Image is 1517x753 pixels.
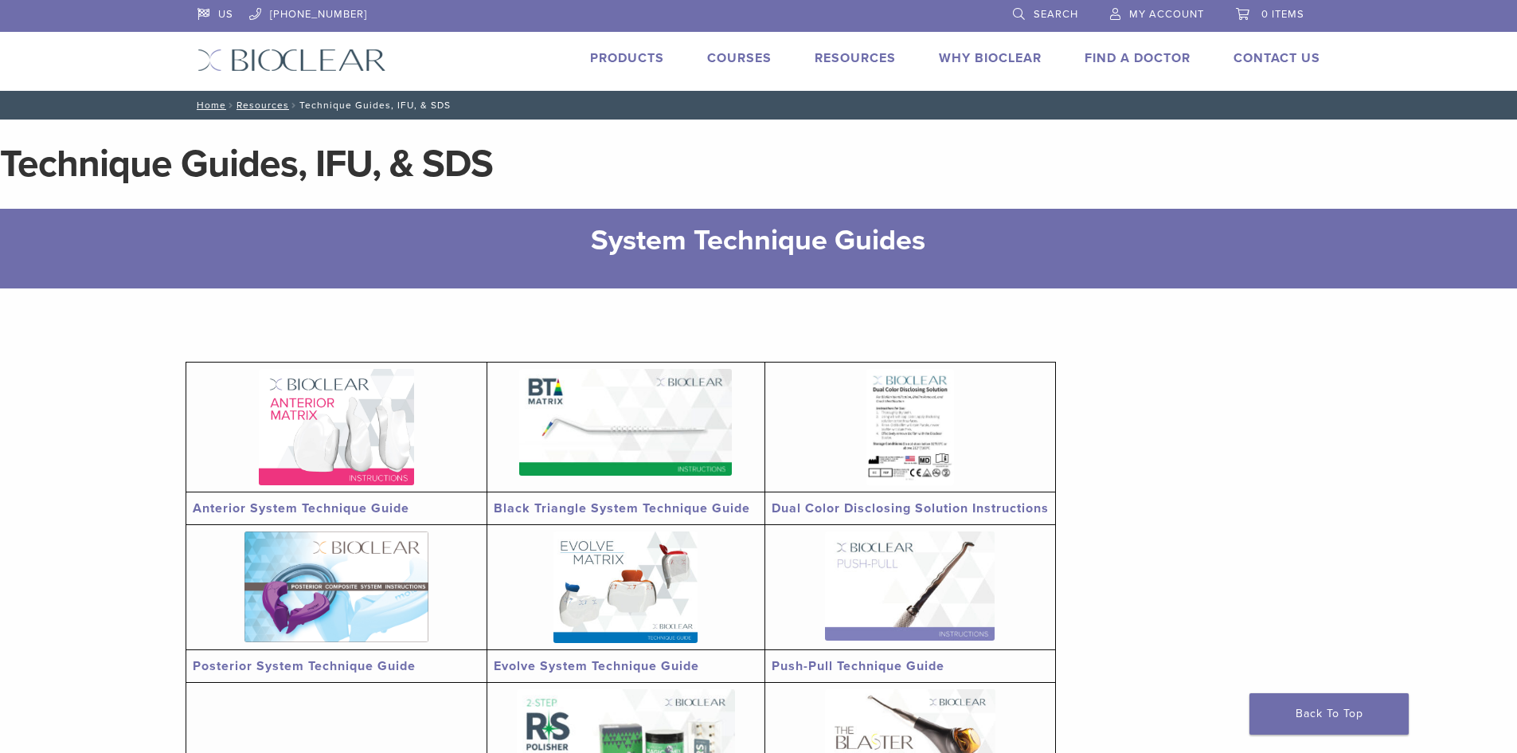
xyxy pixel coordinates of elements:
a: Anterior System Technique Guide [193,500,409,516]
a: Courses [707,50,772,66]
a: Back To Top [1249,693,1409,735]
span: 0 items [1261,8,1304,21]
a: Contact Us [1234,50,1320,66]
nav: Technique Guides, IFU, & SDS [186,91,1332,120]
a: Find A Doctor [1085,50,1191,66]
h2: System Technique Guides [265,222,1253,260]
a: Push-Pull Technique Guide [772,658,944,674]
a: Resources [237,100,289,111]
a: Posterior System Technique Guide [193,658,416,674]
span: My Account [1129,8,1204,21]
a: Dual Color Disclosing Solution Instructions [772,500,1049,516]
span: / [289,101,299,109]
a: Home [192,100,226,111]
a: Products [590,50,664,66]
a: Resources [815,50,896,66]
span: Search [1034,8,1078,21]
a: Black Triangle System Technique Guide [494,500,750,516]
a: Evolve System Technique Guide [494,658,699,674]
span: / [226,101,237,109]
img: Bioclear [197,49,386,72]
a: Why Bioclear [939,50,1042,66]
